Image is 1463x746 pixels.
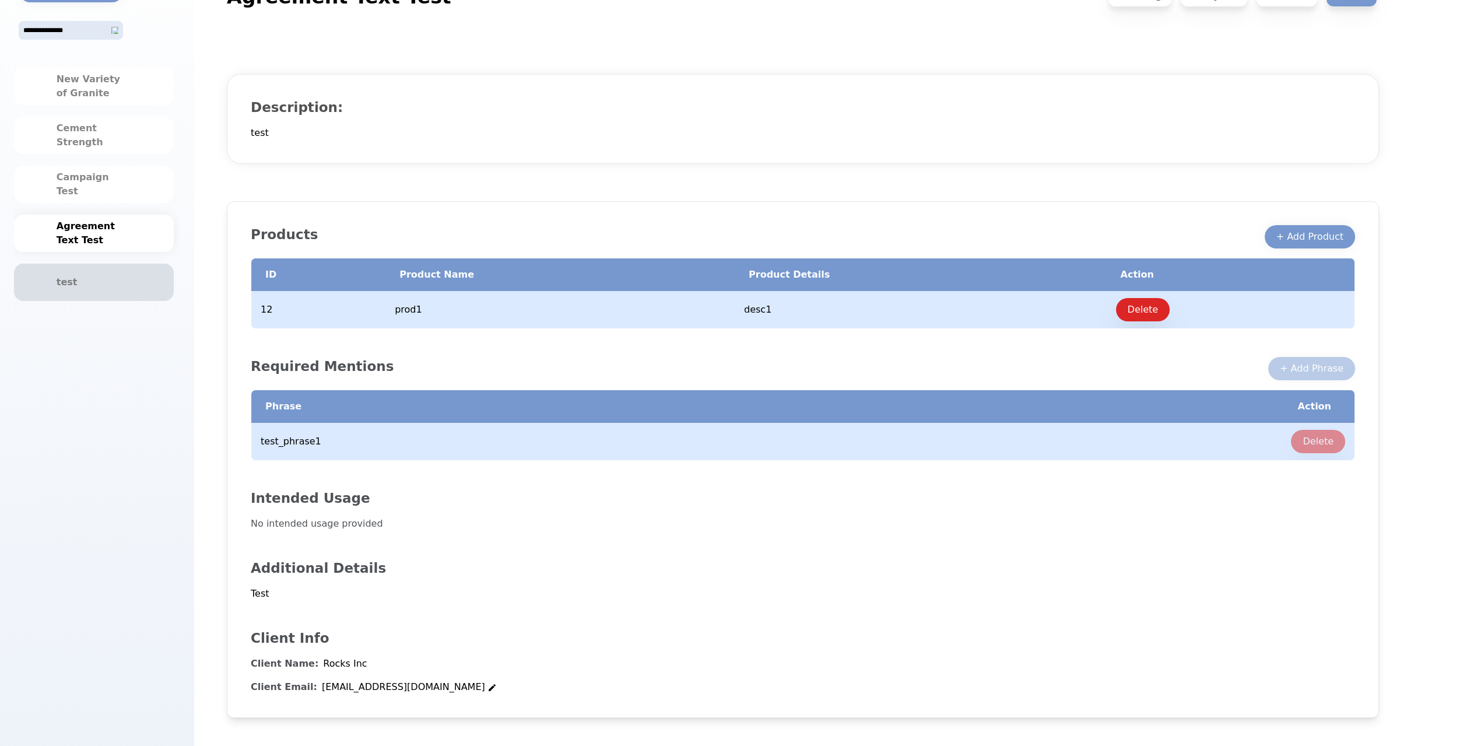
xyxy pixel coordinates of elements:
th: Phrase [251,390,827,423]
td: 12 [251,291,386,329]
th: Product Details [735,258,1107,292]
td: desc1 [735,291,1107,329]
h3: Client Email: [251,680,317,694]
span: No intended usage provided [251,518,383,529]
div: test [251,117,1355,140]
th: Action [827,390,1355,423]
button: + Add Phrase [1268,357,1355,380]
button: Delete [1291,430,1345,453]
div: Campaign Test [57,170,131,198]
h3: Client Name: [251,657,318,671]
div: Delete [1128,303,1159,317]
h2: Required Mentions [251,357,803,380]
p: [EMAIL_ADDRESS][DOMAIN_NAME] [322,680,485,694]
button: + Add Product [1265,225,1355,248]
div: Agreement Text Test [57,219,131,247]
td: prod1 [385,291,735,329]
div: Cement Strength [57,121,131,149]
h2: Client Info [251,629,1355,647]
th: Product Name [385,258,735,292]
h2: Additional Details [251,559,1355,577]
th: Action [1107,258,1355,292]
div: + Add Product [1276,230,1343,244]
p: Rocks Inc [323,657,367,671]
div: Test [251,577,1355,601]
h2: Intended Usage [251,489,1355,507]
div: Description: [251,98,1355,117]
div: Delete [1303,435,1334,449]
button: Delete [1116,298,1170,321]
h2: Products [251,225,803,248]
div: New Variety of Granite [57,72,131,100]
td: test_phrase1 [251,423,827,461]
div: test [57,275,131,289]
div: + Add Phrase [1280,362,1343,376]
th: ID [251,258,386,292]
